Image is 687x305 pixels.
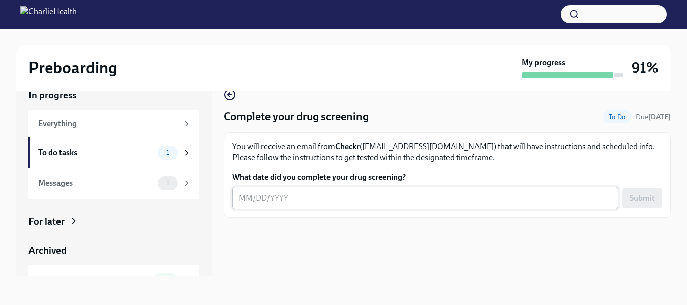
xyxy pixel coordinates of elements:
span: Due [636,113,671,121]
div: Completed tasks [38,275,148,286]
span: To Do [603,113,632,121]
div: Messages [38,178,154,189]
label: What date did you complete your drug screening? [232,172,662,183]
div: To do tasks [38,147,154,158]
strong: My progress [522,57,565,68]
div: Everything [38,118,178,129]
span: September 10th, 2025 09:00 [636,112,671,122]
h2: Preboarding [28,58,117,78]
span: 1 [160,149,175,156]
div: For later [28,215,65,228]
img: CharlieHealth [20,6,77,22]
strong: [DATE] [648,113,671,121]
span: 1 [160,179,175,187]
a: To do tasks1 [28,137,199,168]
h4: Complete your drug screening [224,109,369,124]
a: Everything [28,110,199,137]
h3: 91% [632,59,659,77]
a: Completed tasks [28,265,199,296]
a: Messages1 [28,168,199,199]
a: In progress [28,89,199,102]
p: You will receive an email from ([EMAIL_ADDRESS][DOMAIN_NAME]) that will have instructions and sch... [232,141,662,163]
strong: Checkr [335,142,360,151]
a: For later [28,215,199,228]
a: Archived [28,244,199,257]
